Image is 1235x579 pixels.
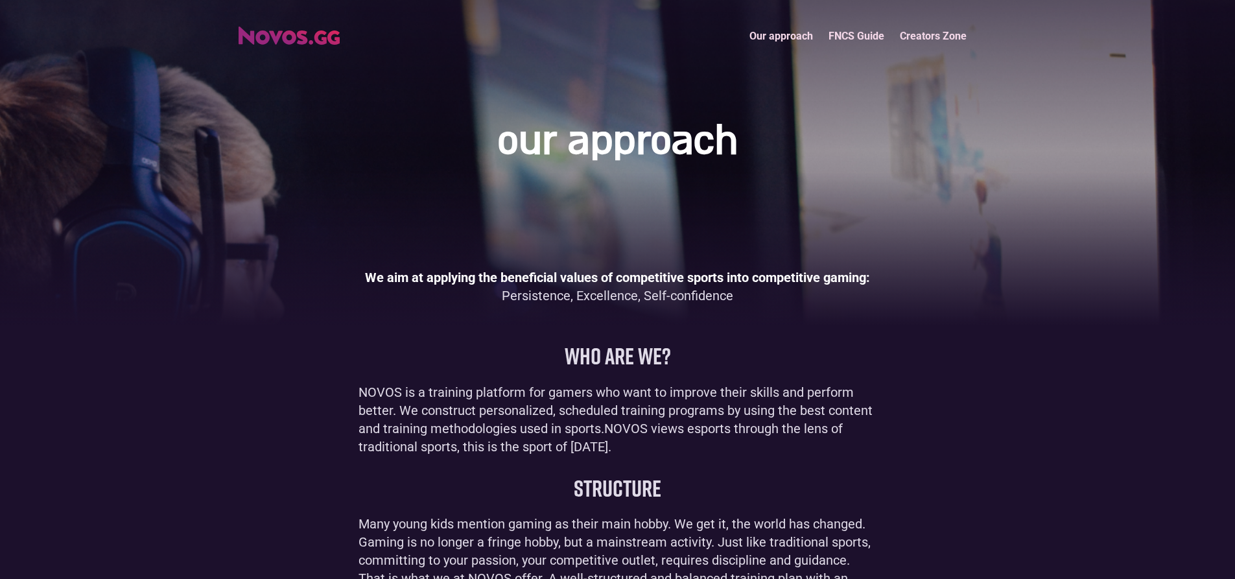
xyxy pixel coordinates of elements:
div: We aim at applying the beneficial values of competitive sports into competitive gaming: [365,246,870,287]
h2: who are we? [359,342,877,370]
a: Our approach [742,22,821,50]
a: Creators Zone [892,22,974,50]
strong: Structure [359,474,877,502]
div: NOVOS is a training platform for gamers who want to improve their skills and perform better. We c... [359,383,877,456]
h1: our approach [497,117,738,168]
a: home [239,22,340,45]
p: Persistence, Excellence, Self-confidence [502,287,733,305]
a: FNCS Guide [821,22,892,50]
